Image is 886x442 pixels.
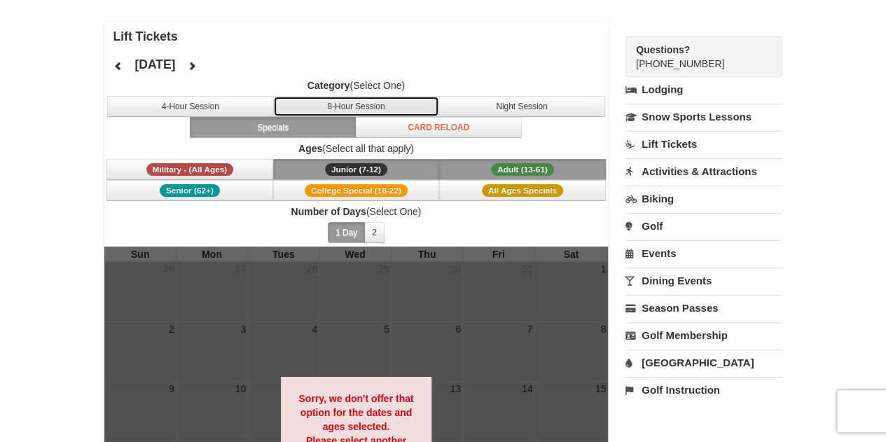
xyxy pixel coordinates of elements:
button: 1 Day [328,222,365,243]
a: Events [625,240,782,266]
strong: Questions? [636,44,690,55]
button: Senior (62+) [106,180,273,201]
a: Biking [625,186,782,212]
strong: Ages [298,143,322,154]
button: Military - (All Ages) [106,159,273,180]
button: 8-Hour Session [273,96,440,117]
a: Snow Sports Lessons [625,104,782,130]
span: Military - (All Ages) [146,163,234,176]
a: Season Passes [625,295,782,321]
a: Activities & Attractions [625,158,782,184]
button: 2 [364,222,385,243]
a: Golf [625,213,782,239]
button: Junior (7-12) [273,159,440,180]
button: Card Reload [355,117,522,138]
span: [PHONE_NUMBER] [636,43,756,69]
h4: Lift Tickets [113,29,609,43]
span: Adult (13-61) [491,163,554,176]
strong: Category [307,80,350,91]
button: College Special (18-22) [273,180,440,201]
a: Lodging [625,77,782,102]
a: Golf Instruction [625,377,782,403]
a: Lift Tickets [625,131,782,157]
span: Junior (7-12) [325,163,387,176]
label: (Select all that apply) [104,141,609,156]
span: Senior (62+) [160,184,220,197]
button: Specials [190,117,357,138]
span: All Ages Specials [482,184,563,197]
a: [GEOGRAPHIC_DATA] [625,350,782,375]
label: (Select One) [104,205,609,219]
button: 4-Hour Session [107,96,274,117]
a: Golf Membership [625,322,782,348]
a: Dining Events [625,268,782,293]
span: College Special (18-22) [305,184,408,197]
button: Night Session [438,96,605,117]
button: All Ages Specials [439,180,606,201]
h4: [DATE] [134,57,175,71]
label: (Select One) [104,78,609,92]
strong: Number of Days [291,206,366,217]
button: Adult (13-61) [439,159,606,180]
